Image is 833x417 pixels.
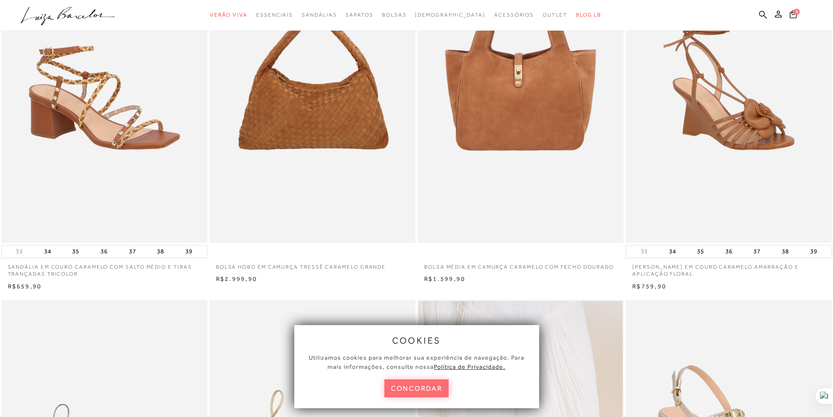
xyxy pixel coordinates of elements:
span: BLOG LB [576,12,601,18]
button: 33 [638,247,650,256]
button: 36 [723,245,735,258]
span: Outlet [543,12,567,18]
a: BOLSA HOBO EM CAMURÇA TRESSÊ CARAMELO GRANDE [209,258,415,271]
span: cookies [392,336,441,345]
span: 0 [794,9,800,15]
a: noSubCategoriesText [210,7,247,23]
a: Política de Privacidade. [434,363,505,370]
a: noSubCategoriesText [415,7,485,23]
button: 38 [779,245,791,258]
button: 35 [70,245,82,258]
button: 36 [98,245,110,258]
button: 34 [666,245,679,258]
button: 38 [154,245,167,258]
a: BOLSA MÉDIA EM CAMURÇA CARAMELO COM FECHO DOURADO [418,258,624,271]
button: 39 [808,245,820,258]
button: 0 [787,10,799,21]
button: concordar [384,379,449,397]
a: [PERSON_NAME] EM COURO CARAMELO AMARRAÇÃO E APLICAÇÃO FLORAL [626,258,832,278]
span: Bolsas [382,12,407,18]
span: R$759,90 [632,283,666,290]
button: 37 [126,245,139,258]
button: 33 [13,247,25,256]
button: 34 [42,245,54,258]
span: R$2.999,90 [216,275,257,282]
span: Utilizamos cookies para melhorar sua experiência de navegação. Para mais informações, consulte nossa [309,354,524,370]
span: Verão Viva [210,12,247,18]
span: R$1.599,90 [424,275,465,282]
span: [DEMOGRAPHIC_DATA] [415,12,485,18]
a: noSubCategoriesText [302,7,337,23]
span: Sapatos [345,12,373,18]
span: Acessórios [494,12,534,18]
a: noSubCategoriesText [494,7,534,23]
a: noSubCategoriesText [382,7,407,23]
span: Essenciais [256,12,293,18]
a: noSubCategoriesText [543,7,567,23]
button: 39 [183,245,195,258]
a: noSubCategoriesText [345,7,373,23]
span: Sandálias [302,12,337,18]
a: noSubCategoriesText [256,7,293,23]
a: SANDÁLIA EM COURO CARAMELO COM SALTO MÉDIO E TIRAS TRANÇADAS TRICOLOR [1,258,207,278]
a: BLOG LB [576,7,601,23]
button: 35 [694,245,707,258]
span: R$659,90 [8,283,42,290]
button: 37 [751,245,763,258]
